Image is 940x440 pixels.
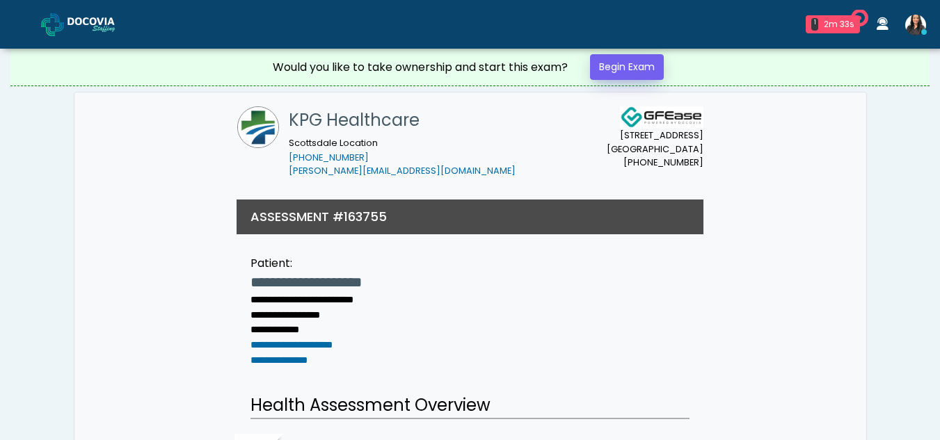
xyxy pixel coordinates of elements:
h2: Health Assessment Overview [250,393,690,419]
img: Docovia Staffing Logo [620,106,703,129]
div: Patient: [250,255,419,272]
a: [PHONE_NUMBER] [289,152,369,163]
a: Begin Exam [590,54,664,80]
div: 2m 33s [824,18,854,31]
small: Scottsdale Location [289,137,516,177]
img: Docovia [41,13,64,36]
a: [PERSON_NAME][EMAIL_ADDRESS][DOMAIN_NAME] [289,165,516,177]
img: Docovia [67,17,137,31]
h3: ASSESSMENT #163755 [250,208,387,225]
div: Would you like to take ownership and start this exam? [273,59,568,76]
img: Viral Patel [905,15,926,35]
div: 1 [811,18,818,31]
h1: KPG Healthcare [289,106,516,134]
small: [STREET_ADDRESS] [GEOGRAPHIC_DATA] [PHONE_NUMBER] [607,129,703,169]
img: KPG Healthcare [237,106,279,148]
a: Docovia [41,1,137,47]
a: 1 2m 33s [797,10,868,39]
